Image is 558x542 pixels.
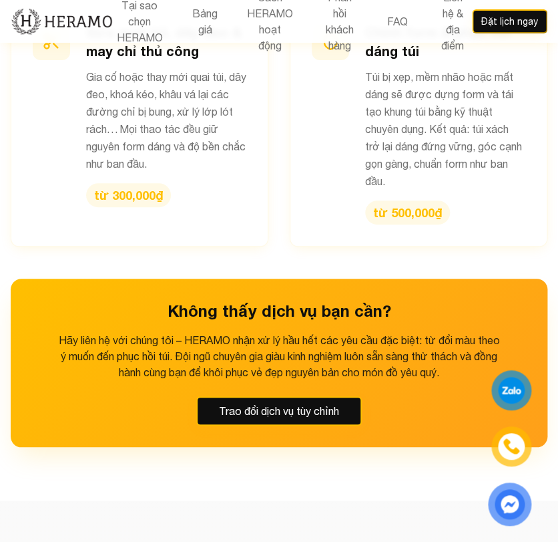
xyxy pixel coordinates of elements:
h3: Không thấy dịch vụ bạn cần? [32,300,526,321]
div: từ 300,000₫ [86,183,171,207]
button: Đặt lịch ngay [472,9,547,33]
p: Hãy liên hệ với chúng tôi – HERAMO nhận xử lý hầu hết các yêu cầu đặc biệt: từ đổi màu theo ý muố... [55,332,503,380]
button: Trao đổi dịch vụ tùy chỉnh [196,396,362,426]
a: phone-icon [492,427,530,465]
button: FAQ [383,13,412,30]
img: phone-icon [501,436,521,456]
img: new-logo.3f60348b.png [11,7,113,35]
p: Gia cố hoặc thay mới quai túi, dây đeo, khoá kéo, khâu vá lại các đường chỉ bị bung, xử lý lớp ló... [86,68,246,172]
div: từ 500,000₫ [365,200,450,225]
button: Bảng giá [188,5,222,38]
p: Túi bị xẹp, mềm nhão hoặc mất dáng sẽ được dựng form và tái tạo khung túi bằng kỹ thuật chuyên dụ... [365,68,525,190]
